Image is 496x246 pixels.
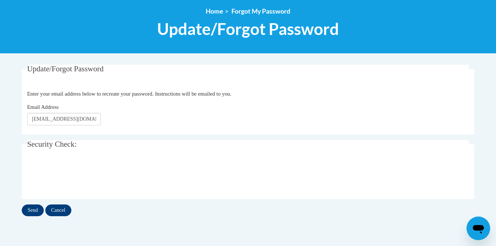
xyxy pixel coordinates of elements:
[45,204,71,216] input: Cancel
[206,7,223,15] a: Home
[157,19,339,39] span: Update/Forgot Password
[231,7,290,15] span: Forgot My Password
[467,217,490,240] iframe: Button to launch messaging window, conversation in progress
[27,91,231,97] span: Enter your email address below to recreate your password. Instructions will be emailed to you.
[27,64,104,73] span: Update/Forgot Password
[27,104,59,110] span: Email Address
[27,140,77,149] span: Security Check:
[22,204,44,216] input: Send
[27,161,139,190] iframe: reCAPTCHA
[27,113,101,125] input: Email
